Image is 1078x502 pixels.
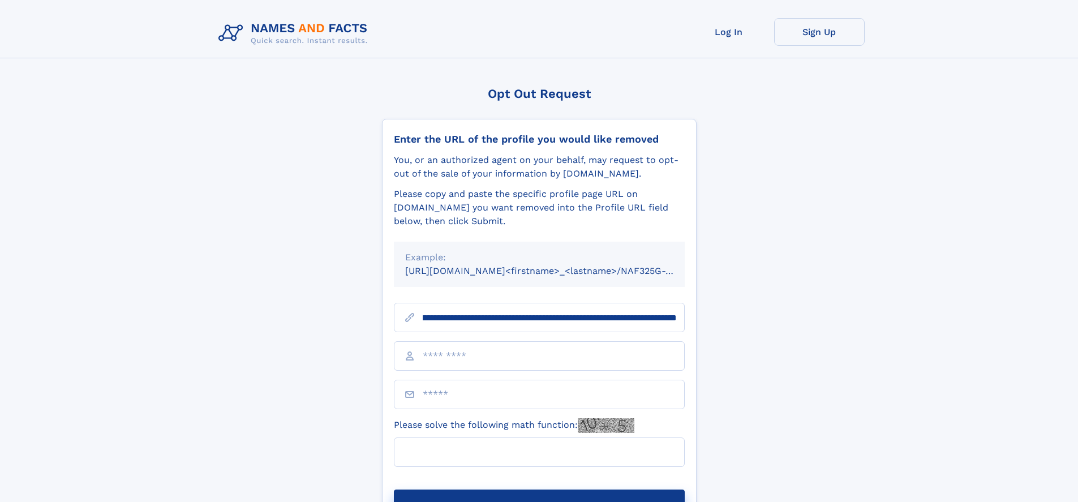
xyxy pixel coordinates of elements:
[394,133,685,145] div: Enter the URL of the profile you would like removed
[684,18,774,46] a: Log In
[394,418,634,433] label: Please solve the following math function:
[394,187,685,228] div: Please copy and paste the specific profile page URL on [DOMAIN_NAME] you want removed into the Pr...
[405,265,706,276] small: [URL][DOMAIN_NAME]<firstname>_<lastname>/NAF325G-xxxxxxxx
[382,87,697,101] div: Opt Out Request
[214,18,377,49] img: Logo Names and Facts
[774,18,865,46] a: Sign Up
[394,153,685,181] div: You, or an authorized agent on your behalf, may request to opt-out of the sale of your informatio...
[405,251,673,264] div: Example:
